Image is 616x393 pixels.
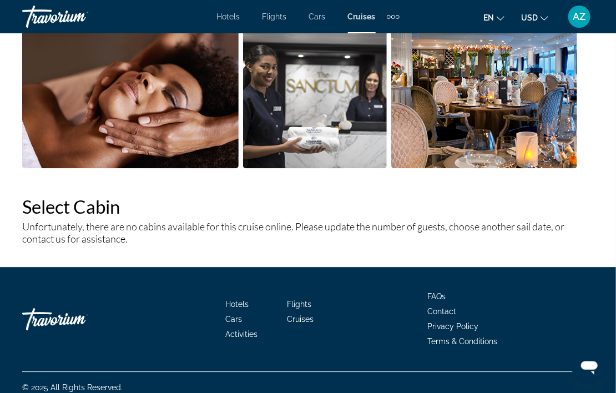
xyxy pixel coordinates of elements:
a: Flights [262,12,287,21]
a: Contact [427,307,456,316]
a: Privacy Policy [427,322,478,331]
span: © 2025 All Rights Reserved. [22,383,123,392]
a: Activities [226,330,258,339]
a: Cruises [348,12,376,21]
button: Open full-screen image slider [22,30,239,169]
button: Open full-screen image slider [391,30,577,169]
span: USD [521,13,538,22]
a: Cruises [287,315,314,324]
span: Unfortunately, there are no cabins available for this cruise online. Please update the number of ... [22,220,564,245]
button: Open full-screen image slider [243,30,387,169]
a: Travorium [22,2,133,31]
h2: Select Cabin [22,195,594,218]
iframe: Button to launch messaging window [572,349,607,384]
a: FAQs [427,292,446,301]
button: Change language [483,9,504,26]
a: Flights [287,300,312,309]
a: Hotels [226,300,249,309]
span: en [483,13,494,22]
span: AZ [573,11,586,22]
a: Terms & Conditions [427,337,497,346]
button: User Menu [565,5,594,28]
a: Cars [226,315,243,324]
a: Cars [309,12,326,21]
button: Change currency [521,9,548,26]
button: Extra navigation items [387,8,400,26]
a: Travorium [22,303,133,336]
a: Hotels [217,12,240,21]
